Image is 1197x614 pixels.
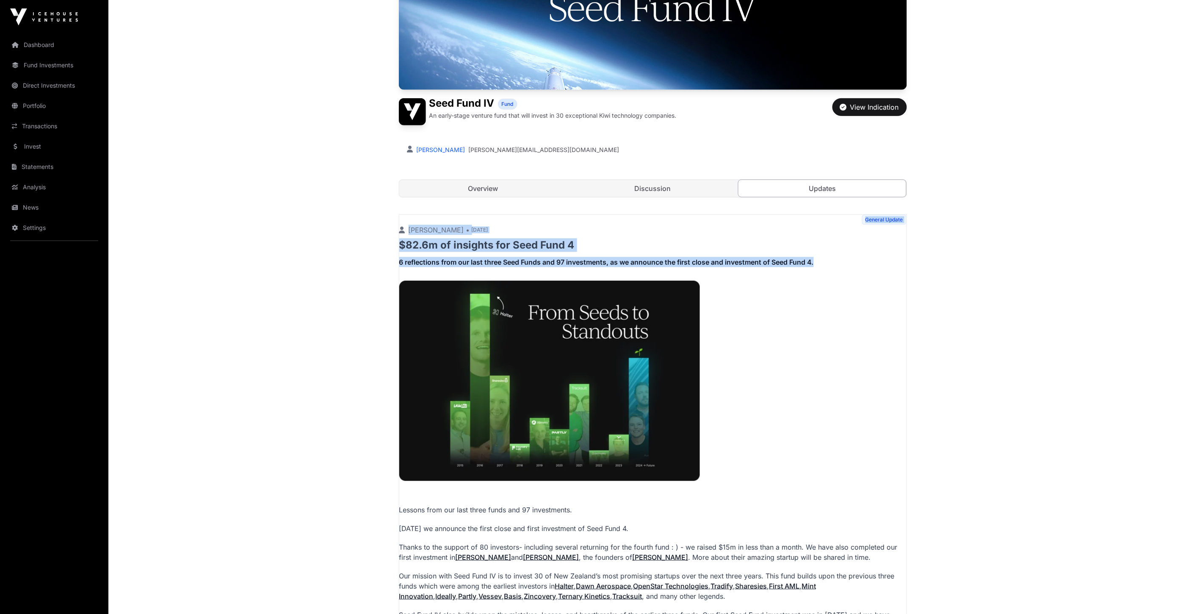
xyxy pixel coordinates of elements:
[472,227,488,233] span: [DATE]
[769,582,800,590] a: First AML
[711,582,733,590] a: Tradify
[7,97,102,115] a: Portfolio
[399,258,814,266] strong: 6 reflections from our last three Seed Funds and 97 investments, as we announce the first close a...
[7,198,102,217] a: News
[862,215,907,225] span: General Update
[429,98,495,110] h1: Seed Fund IV
[7,36,102,54] a: Dashboard
[399,281,700,481] img: iCQu8dvgCUhnxG0P6HNIv7KnZROWZkAygT4CRa0b.webp
[633,582,709,590] a: OpenStar Technologies
[7,158,102,176] a: Statements
[576,582,631,590] a: Dawn Aerospace
[1155,573,1197,614] iframe: Chat Widget
[399,98,426,125] img: Seed Fund IV
[7,218,102,237] a: Settings
[735,582,767,590] a: Sharesies
[415,146,465,153] a: [PERSON_NAME]
[502,101,514,108] span: Fund
[7,56,102,75] a: Fund Investments
[738,180,907,197] a: Updates
[555,582,574,590] a: Halter
[7,178,102,196] a: Analysis
[633,553,688,561] a: [PERSON_NAME]
[399,571,907,601] p: Our mission with Seed Fund IV is to invest 30 of New Zealand’s most promising startups over the n...
[558,592,611,600] a: Ternary Kinetics
[479,592,502,600] a: Vessev
[524,592,556,600] a: Zincovery
[459,592,477,600] a: Partly
[469,146,619,154] a: [PERSON_NAME][EMAIL_ADDRESS][DOMAIN_NAME]
[7,137,102,156] a: Invest
[399,582,816,600] a: Mint Innovation
[840,102,899,112] div: View Indication
[399,523,907,534] p: [DATE] we announce the first close and first investment of Seed Fund 4.
[504,592,522,600] a: Basis
[399,180,567,197] a: Overview
[7,117,102,136] a: Transactions
[399,542,907,562] p: Thanks to the support of 80 investors- including several returning for the fourth fund : ) - we r...
[399,238,907,252] p: $82.6m of insights for Seed Fund 4
[399,495,907,515] p: Lessons from our last three funds and 97 investments.
[436,592,456,600] a: Ideally
[429,111,677,120] p: An early-stage venture fund that will invest in 30 exceptional Kiwi technology companies.
[10,8,78,25] img: Icehouse Ventures Logo
[456,553,511,561] a: [PERSON_NAME]
[613,592,642,600] a: Tracksuit
[399,225,470,235] p: [PERSON_NAME] •
[523,553,579,561] a: [PERSON_NAME]
[7,76,102,95] a: Direct Investments
[399,180,907,197] nav: Tabs
[832,107,907,115] a: View Indication
[832,98,907,116] button: View Indication
[569,180,737,197] a: Discussion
